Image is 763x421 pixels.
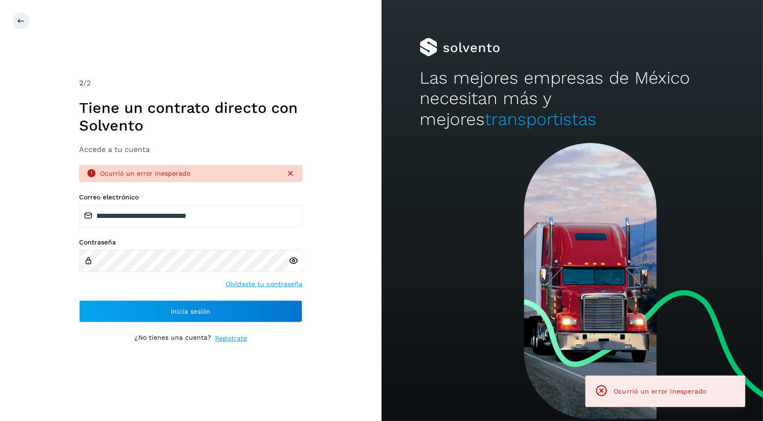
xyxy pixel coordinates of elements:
[79,99,302,135] h1: Tiene un contrato directo con Solvento
[79,193,302,201] label: Correo electrónico
[614,388,706,395] span: Ocurrió un error inesperado
[79,238,302,246] label: Contraseña
[171,308,211,315] span: Inicia sesión
[226,279,302,289] a: Olvidaste tu contraseña
[79,79,83,87] span: 2
[420,68,725,130] h2: Las mejores empresas de México necesitan más y mejores
[79,300,302,322] button: Inicia sesión
[485,109,596,129] span: transportistas
[134,334,211,343] p: ¿No tienes una cuenta?
[100,169,278,178] div: Ocurrió un error inesperado
[215,334,247,343] a: Regístrate
[79,78,302,89] div: /2
[79,145,302,154] h3: Accede a tu cuenta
